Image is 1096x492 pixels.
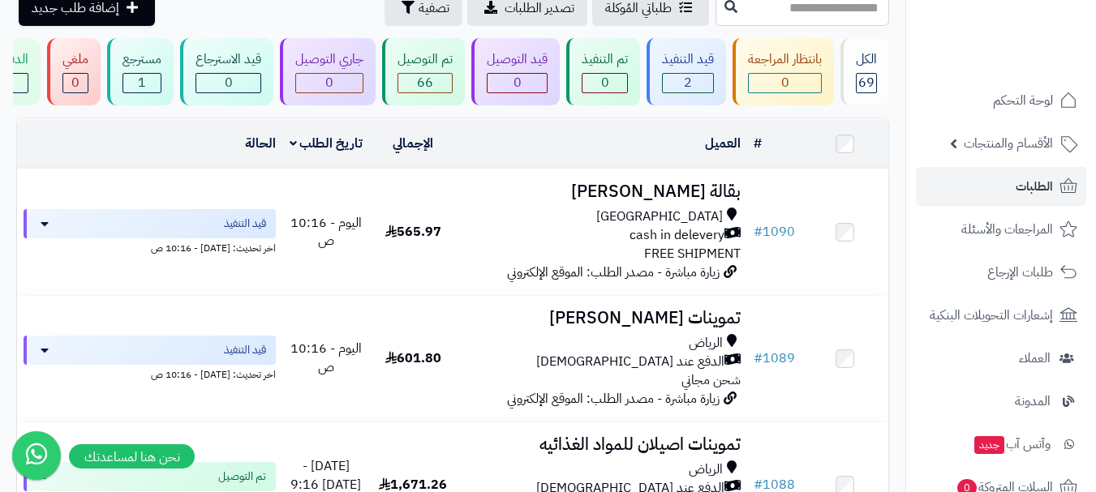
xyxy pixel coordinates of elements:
div: جاري التوصيل [295,50,363,69]
span: 2 [684,73,692,92]
a: تم التوصيل 66 [379,38,468,105]
span: جديد [974,436,1004,454]
a: #1090 [754,222,795,242]
h3: تموينات [PERSON_NAME] [463,309,741,327]
div: تم التوصيل [398,50,453,69]
a: مسترجع 1 [104,38,177,105]
span: زيارة مباشرة - مصدر الطلب: الموقع الإلكتروني [507,389,720,409]
span: 0 [781,73,789,92]
a: قيد التنفيذ 2 [643,38,729,105]
div: 0 [488,74,547,92]
a: المدونة [916,382,1086,421]
span: العملاء [1019,347,1051,370]
span: المراجعات والأسئلة [961,218,1053,241]
div: قيد الاسترجاع [196,50,261,69]
a: بانتظار المراجعة 0 [729,38,837,105]
a: ملغي 0 [44,38,104,105]
span: تم التوصيل [218,468,266,485]
a: قيد التوصيل 0 [468,38,563,105]
a: الطلبات [916,167,1086,206]
a: الإجمالي [393,134,433,153]
span: 1 [138,73,146,92]
div: 0 [582,74,627,92]
span: إشعارات التحويلات البنكية [930,304,1053,327]
span: الدفع عند [DEMOGRAPHIC_DATA] [536,353,724,371]
span: اليوم - 10:16 ص [290,213,362,251]
h3: تموينات اصيلان للمواد الغذائيه [463,435,741,454]
span: 0 [514,73,522,92]
div: 2 [663,74,713,92]
a: وآتس آبجديد [916,425,1086,464]
span: 66 [417,73,433,92]
a: لوحة التحكم [916,81,1086,120]
span: [GEOGRAPHIC_DATA] [596,207,723,226]
span: 601.80 [385,349,441,368]
span: FREE SHIPMENT [644,244,741,263]
span: 565.97 [385,222,441,242]
span: # [754,222,763,242]
a: تاريخ الطلب [290,134,363,153]
div: بانتظار المراجعة [748,50,822,69]
span: المدونة [1015,390,1051,413]
a: تم التنفيذ 0 [563,38,643,105]
span: 69 [858,73,875,92]
a: العميل [705,134,741,153]
div: قيد التنفيذ [662,50,714,69]
div: 0 [63,74,88,92]
div: قيد التوصيل [487,50,548,69]
span: قيد التنفيذ [224,342,266,358]
a: الكل69 [837,38,892,105]
a: إشعارات التحويلات البنكية [916,296,1086,335]
span: قيد التنفيذ [224,216,266,232]
div: 0 [296,74,363,92]
span: 0 [325,73,333,92]
span: وآتس آب [973,433,1051,456]
span: 0 [601,73,609,92]
div: 66 [398,74,452,92]
span: اليوم - 10:16 ص [290,339,362,377]
div: 0 [196,74,260,92]
a: # [754,134,762,153]
div: مسترجع [122,50,161,69]
span: # [754,349,763,368]
a: العملاء [916,339,1086,378]
div: 1 [123,74,161,92]
span: الأقسام والمنتجات [964,132,1053,155]
a: طلبات الإرجاع [916,253,1086,292]
span: الرياض [689,334,723,353]
div: تم التنفيذ [582,50,628,69]
div: الكل [856,50,877,69]
div: 0 [749,74,821,92]
a: المراجعات والأسئلة [916,210,1086,249]
a: الحالة [245,134,276,153]
div: اخر تحديث: [DATE] - 10:16 ص [24,365,276,382]
span: طلبات الإرجاع [987,261,1053,284]
span: 0 [71,73,80,92]
a: #1089 [754,349,795,368]
div: اخر تحديث: [DATE] - 10:16 ص [24,238,276,255]
a: قيد الاسترجاع 0 [177,38,277,105]
span: الرياض [689,460,723,479]
span: زيارة مباشرة - مصدر الطلب: الموقع الإلكتروني [507,263,720,282]
span: شحن مجاني [681,370,741,390]
span: cash in delevery [630,226,724,245]
div: ملغي [62,50,88,69]
h3: بقالة [PERSON_NAME] [463,182,741,201]
span: الطلبات [1016,175,1053,198]
span: 0 [225,73,233,92]
a: جاري التوصيل 0 [277,38,379,105]
span: لوحة التحكم [993,89,1053,112]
